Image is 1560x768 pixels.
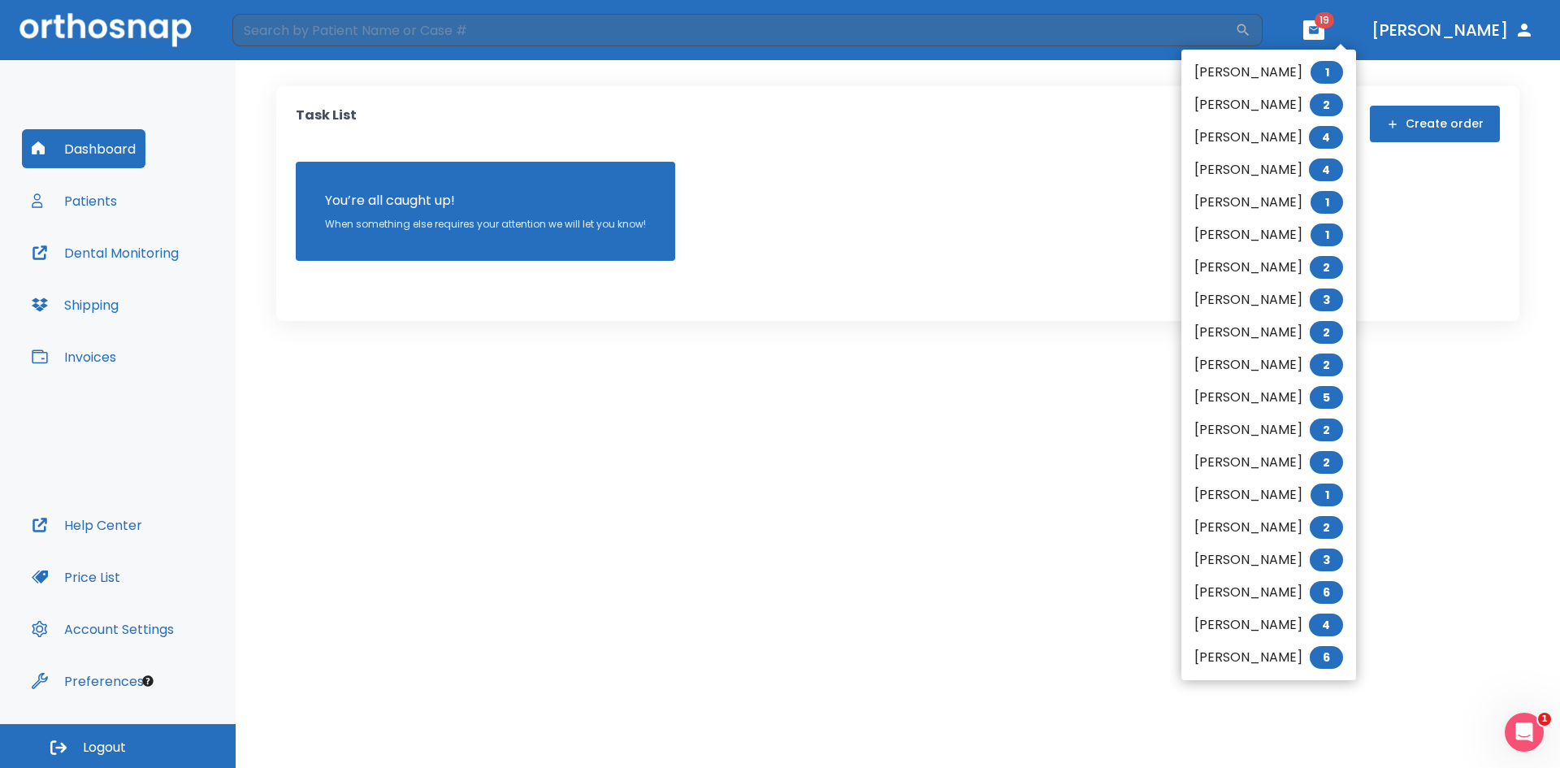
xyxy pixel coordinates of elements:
li: [PERSON_NAME] [1181,544,1356,576]
span: 2 [1310,516,1343,539]
iframe: Intercom live chat [1505,713,1544,752]
span: 4 [1309,158,1343,181]
li: [PERSON_NAME] [1181,251,1356,284]
li: [PERSON_NAME] [1181,576,1356,609]
li: [PERSON_NAME] [1181,186,1356,219]
span: 4 [1309,126,1343,149]
span: 2 [1310,321,1343,344]
span: 1 [1311,484,1343,506]
li: [PERSON_NAME] [1181,121,1356,154]
li: [PERSON_NAME] [1181,89,1356,121]
span: 1 [1311,223,1343,246]
span: 3 [1310,289,1343,311]
li: [PERSON_NAME] [1181,414,1356,446]
span: 1 [1311,191,1343,214]
li: [PERSON_NAME] [1181,609,1356,641]
span: 3 [1310,549,1343,571]
li: [PERSON_NAME] [1181,446,1356,479]
span: 5 [1310,386,1343,409]
span: 2 [1310,93,1343,116]
span: 6 [1310,646,1343,669]
span: 1 [1538,713,1551,726]
li: [PERSON_NAME] [1181,56,1356,89]
span: 1 [1311,61,1343,84]
li: [PERSON_NAME] [1181,284,1356,316]
li: [PERSON_NAME] [1181,511,1356,544]
span: 4 [1309,614,1343,636]
span: 6 [1310,581,1343,604]
li: [PERSON_NAME] [1181,479,1356,511]
li: [PERSON_NAME] [1181,381,1356,414]
span: 2 [1310,256,1343,279]
span: 2 [1310,451,1343,474]
span: 2 [1310,354,1343,376]
span: 2 [1310,419,1343,441]
li: [PERSON_NAME] [1181,349,1356,381]
li: [PERSON_NAME] [1181,219,1356,251]
li: [PERSON_NAME] [1181,154,1356,186]
li: [PERSON_NAME] [1181,316,1356,349]
li: [PERSON_NAME] [1181,641,1356,674]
